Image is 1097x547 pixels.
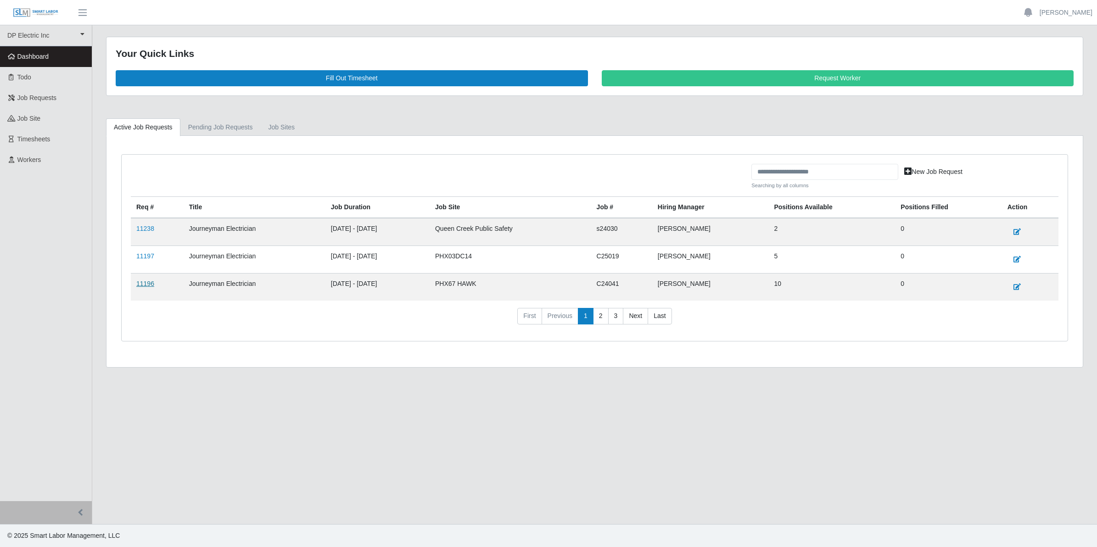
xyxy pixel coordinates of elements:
a: Request Worker [602,70,1074,86]
span: Todo [17,73,31,81]
img: SLM Logo [13,8,59,18]
td: Journeyman Electrician [184,218,325,246]
a: Fill Out Timesheet [116,70,588,86]
td: [PERSON_NAME] [652,273,769,301]
a: 3 [608,308,624,324]
nav: pagination [131,308,1058,332]
td: [PERSON_NAME] [652,246,769,273]
td: C24041 [591,273,652,301]
div: Your Quick Links [116,46,1074,61]
td: Journeyman Electrician [184,246,325,273]
a: Pending Job Requests [180,118,261,136]
td: [PERSON_NAME] [652,218,769,246]
span: Job Requests [17,94,57,101]
td: Queen Creek Public Safety [430,218,591,246]
td: 0 [895,218,1002,246]
td: 10 [768,273,895,301]
small: Searching by all columns [751,182,898,190]
th: Title [184,197,325,218]
td: PHX67 HAWK [430,273,591,301]
a: 11196 [136,280,154,287]
td: Journeyman Electrician [184,273,325,301]
td: C25019 [591,246,652,273]
a: 1 [578,308,593,324]
span: Timesheets [17,135,50,143]
th: Positions Available [768,197,895,218]
td: 5 [768,246,895,273]
th: Hiring Manager [652,197,769,218]
a: Active Job Requests [106,118,180,136]
th: Positions Filled [895,197,1002,218]
td: 0 [895,246,1002,273]
th: Req # [131,197,184,218]
a: 11238 [136,225,154,232]
span: job site [17,115,41,122]
th: Action [1002,197,1058,218]
span: Dashboard [17,53,49,60]
td: 0 [895,273,1002,301]
a: Last [648,308,672,324]
td: s24030 [591,218,652,246]
th: Job # [591,197,652,218]
a: 11197 [136,252,154,260]
a: 2 [593,308,609,324]
a: New Job Request [898,164,968,180]
a: [PERSON_NAME] [1040,8,1092,17]
td: [DATE] - [DATE] [325,218,430,246]
a: Next [623,308,648,324]
a: job sites [261,118,303,136]
th: Job Duration [325,197,430,218]
th: job site [430,197,591,218]
td: PHX03DC14 [430,246,591,273]
td: 2 [768,218,895,246]
td: [DATE] - [DATE] [325,246,430,273]
td: [DATE] - [DATE] [325,273,430,301]
span: Workers [17,156,41,163]
span: © 2025 Smart Labor Management, LLC [7,532,120,539]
